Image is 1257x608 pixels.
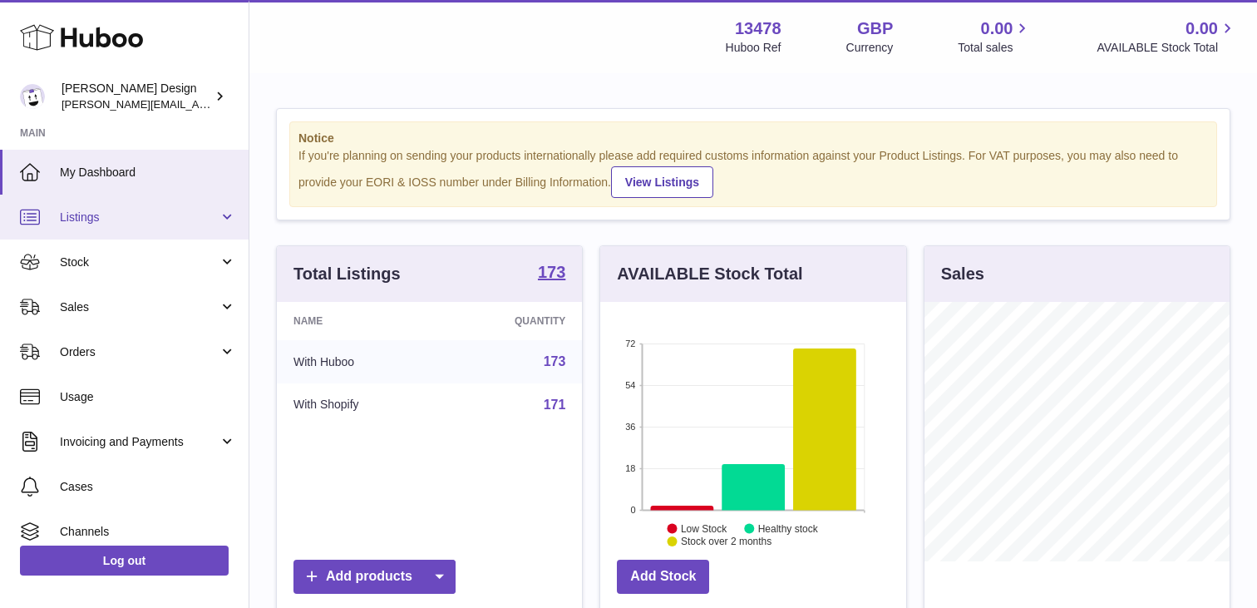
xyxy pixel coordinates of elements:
[277,340,441,383] td: With Huboo
[758,522,819,534] text: Healthy stock
[617,560,709,594] a: Add Stock
[981,17,1013,40] span: 0.00
[293,560,456,594] a: Add products
[1097,40,1237,56] span: AVAILABLE Stock Total
[277,383,441,427] td: With Shopify
[60,344,219,360] span: Orders
[60,524,236,540] span: Channels
[1097,17,1237,56] a: 0.00 AVAILABLE Stock Total
[626,380,636,390] text: 54
[617,263,802,285] h3: AVAILABLE Stock Total
[62,81,211,112] div: [PERSON_NAME] Design
[681,522,727,534] text: Low Stock
[538,264,565,280] strong: 173
[726,40,781,56] div: Huboo Ref
[846,40,894,56] div: Currency
[60,389,236,405] span: Usage
[20,84,45,109] img: madeleine.mcindoe@gmail.com
[611,166,713,198] a: View Listings
[958,40,1032,56] span: Total sales
[60,255,219,270] span: Stock
[941,263,984,285] h3: Sales
[626,339,636,348] text: 72
[60,434,219,450] span: Invoicing and Payments
[1186,17,1218,40] span: 0.00
[277,302,441,340] th: Name
[60,479,236,495] span: Cases
[631,505,636,515] text: 0
[735,17,781,40] strong: 13478
[626,463,636,473] text: 18
[62,97,422,111] span: [PERSON_NAME][EMAIL_ADDRESS][PERSON_NAME][DOMAIN_NAME]
[60,210,219,225] span: Listings
[626,422,636,432] text: 36
[544,398,566,412] a: 171
[20,546,229,576] a: Log out
[298,131,1208,146] strong: Notice
[441,302,582,340] th: Quantity
[538,264,565,284] a: 173
[681,536,771,547] text: Stock over 2 months
[60,299,219,315] span: Sales
[60,165,236,180] span: My Dashboard
[857,17,893,40] strong: GBP
[293,263,401,285] h3: Total Listings
[298,148,1208,198] div: If you're planning on sending your products internationally please add required customs informati...
[958,17,1032,56] a: 0.00 Total sales
[544,354,566,368] a: 173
